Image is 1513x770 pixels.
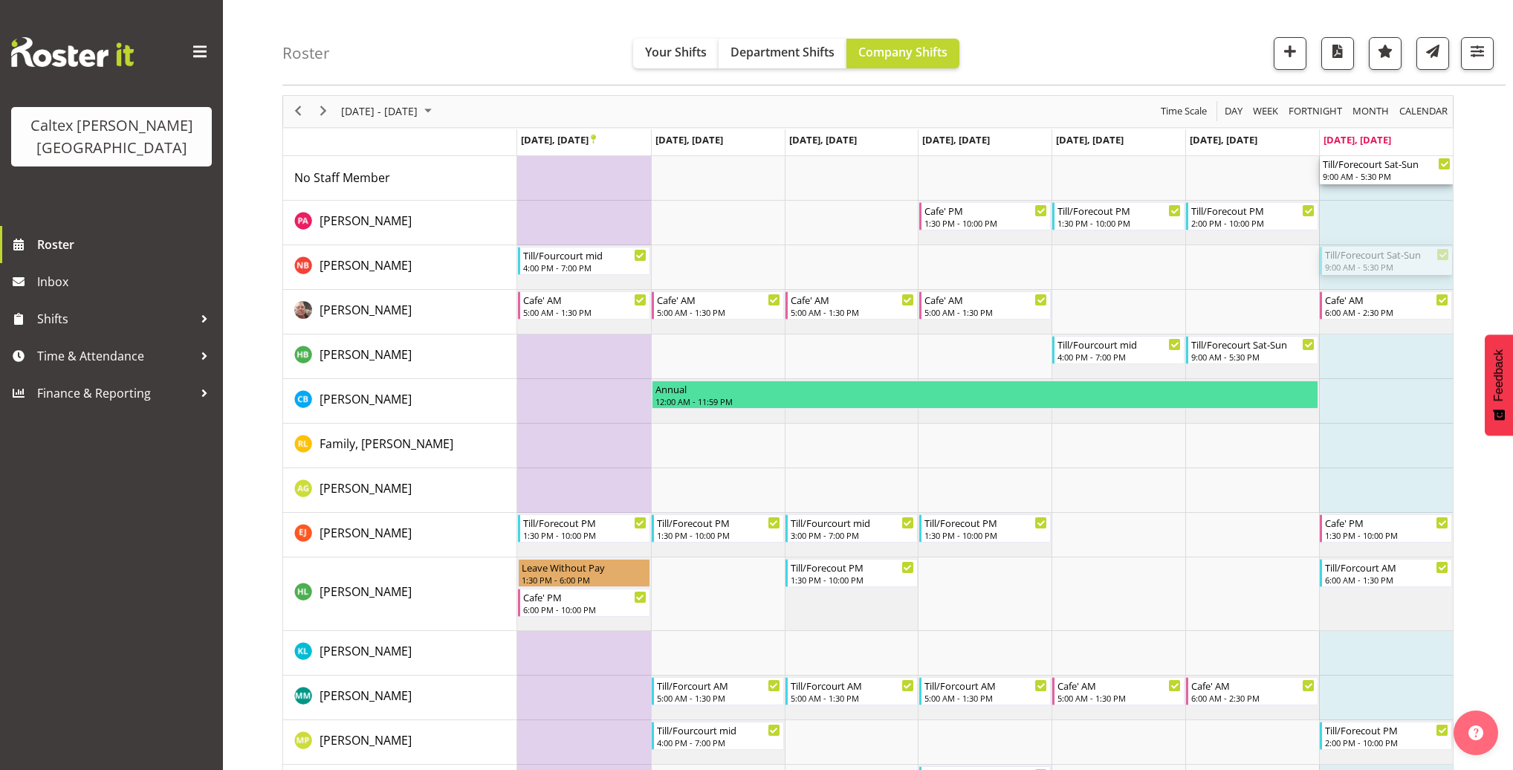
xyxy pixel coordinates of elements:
[320,213,412,229] span: [PERSON_NAME]
[1461,37,1494,70] button: Filter Shifts
[283,468,517,513] td: Grant, Adam resource
[789,133,857,146] span: [DATE], [DATE]
[1274,37,1306,70] button: Add a new shift
[320,731,412,749] a: [PERSON_NAME]
[1324,133,1391,146] span: [DATE], [DATE]
[320,256,412,274] a: [PERSON_NAME]
[320,732,412,748] span: [PERSON_NAME]
[320,346,412,363] span: [PERSON_NAME]
[340,102,419,120] span: [DATE] - [DATE]
[320,687,412,704] span: [PERSON_NAME]
[1251,102,1281,120] button: Timeline Week
[922,133,990,146] span: [DATE], [DATE]
[311,96,336,127] div: next period
[336,96,441,127] div: September 22 - 28, 2025
[1159,102,1208,120] span: Time Scale
[320,583,412,600] span: [PERSON_NAME]
[283,424,517,468] td: Family, Lewis resource
[283,379,517,424] td: Bullock, Christopher resource
[1056,133,1124,146] span: [DATE], [DATE]
[283,557,517,631] td: Lewis, Hayden resource
[320,524,412,542] a: [PERSON_NAME]
[645,44,707,60] span: Your Shifts
[1492,349,1506,401] span: Feedback
[1222,102,1245,120] button: Timeline Day
[283,201,517,245] td: Atherton, Peter resource
[282,45,330,62] h4: Roster
[320,390,412,408] a: [PERSON_NAME]
[320,583,412,601] a: [PERSON_NAME]
[37,345,193,367] span: Time & Attendance
[320,346,412,363] a: [PERSON_NAME]
[320,302,412,318] span: [PERSON_NAME]
[1223,102,1244,120] span: Day
[320,435,453,453] a: Family, [PERSON_NAME]
[37,308,193,330] span: Shifts
[1369,37,1402,70] button: Highlight an important date within the roster.
[858,44,947,60] span: Company Shifts
[521,133,596,146] span: [DATE], [DATE]
[320,391,412,407] span: [PERSON_NAME]
[1416,37,1449,70] button: Send a list of all shifts for the selected filtered period to all rostered employees.
[1286,102,1345,120] button: Fortnight
[26,114,197,159] div: Caltex [PERSON_NAME][GEOGRAPHIC_DATA]
[1190,133,1257,146] span: [DATE], [DATE]
[37,382,193,404] span: Finance & Reporting
[288,102,308,120] button: Previous
[846,39,959,68] button: Company Shifts
[655,133,723,146] span: [DATE], [DATE]
[285,96,311,127] div: previous period
[339,102,438,120] button: September 2025
[11,37,134,67] img: Rosterit website logo
[1398,102,1449,120] span: calendar
[320,687,412,705] a: [PERSON_NAME]
[294,169,390,187] a: No Staff Member
[283,334,517,379] td: Broome, Heath resource
[633,39,719,68] button: Your Shifts
[1287,102,1344,120] span: Fortnight
[1350,102,1392,120] button: Timeline Month
[37,271,216,293] span: Inbox
[1397,102,1451,120] button: Month
[320,301,412,319] a: [PERSON_NAME]
[320,642,412,660] a: [PERSON_NAME]
[320,212,412,230] a: [PERSON_NAME]
[1321,37,1354,70] button: Download a PDF of the roster according to the set date range.
[1323,156,1451,171] div: Till/Forecourt Sat-Sun
[1159,102,1210,120] button: Time Scale
[1251,102,1280,120] span: Week
[283,290,517,334] td: Braxton, Jeanette resource
[1485,334,1513,436] button: Feedback - Show survey
[320,643,412,659] span: [PERSON_NAME]
[1468,725,1483,740] img: help-xxl-2.png
[320,525,412,541] span: [PERSON_NAME]
[283,513,517,557] td: Johns, Erin resource
[320,257,412,274] span: [PERSON_NAME]
[1351,102,1390,120] span: Month
[283,156,517,201] td: No Staff Member resource
[320,479,412,497] a: [PERSON_NAME]
[283,631,517,676] td: Lewis, Katie resource
[320,480,412,496] span: [PERSON_NAME]
[719,39,846,68] button: Department Shifts
[283,720,517,765] td: Pikari, Maia resource
[1320,156,1454,184] div: Berkely, Noah"s event - Till/Forecourt Sat-Sun Begin From Sunday, September 28, 2025 at 9:00:00 A...
[283,245,517,290] td: Berkely, Noah resource
[1323,170,1451,182] div: 9:00 AM - 5:30 PM
[730,44,835,60] span: Department Shifts
[314,102,334,120] button: Next
[37,233,216,256] span: Roster
[283,676,517,720] td: Mclaughlin, Mercedes resource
